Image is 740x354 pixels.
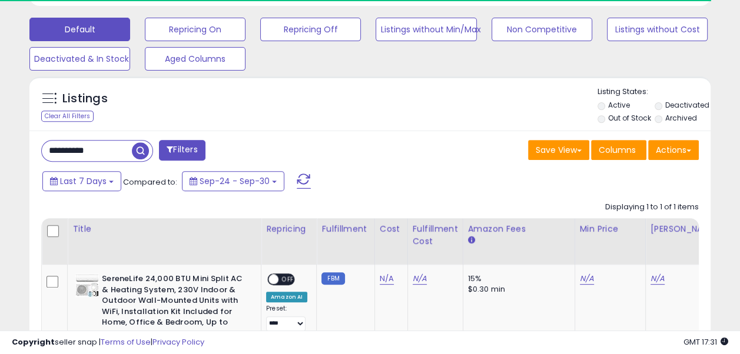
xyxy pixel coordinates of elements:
[182,171,284,191] button: Sep-24 - Sep-30
[413,273,427,285] a: N/A
[42,171,121,191] button: Last 7 Days
[101,336,151,348] a: Terms of Use
[651,273,665,285] a: N/A
[321,223,369,235] div: Fulfillment
[591,140,646,160] button: Columns
[665,113,697,123] label: Archived
[468,223,570,235] div: Amazon Fees
[580,273,594,285] a: N/A
[651,223,721,235] div: [PERSON_NAME]
[665,100,709,110] label: Deactivated
[468,273,566,284] div: 15%
[145,18,245,41] button: Repricing On
[29,47,130,71] button: Deactivated & In Stock
[266,223,311,235] div: Repricing
[599,144,636,156] span: Columns
[75,273,99,297] img: 416em-nYU4L._SL40_.jpg
[607,18,708,41] button: Listings without Cost
[608,113,651,123] label: Out of Stock
[683,336,728,348] span: 2025-10-8 17:31 GMT
[608,100,630,110] label: Active
[648,140,699,160] button: Actions
[12,336,55,348] strong: Copyright
[145,47,245,71] button: Aged Columns
[60,175,107,187] span: Last 7 Days
[260,18,361,41] button: Repricing Off
[266,292,307,302] div: Amazon AI
[123,176,177,188] span: Compared to:
[12,337,204,348] div: seller snap | |
[159,140,205,161] button: Filters
[102,273,245,342] b: SereneLife 24,000 BTU Mini Split AC & Heating System, 230V Indoor & Outdoor Wall-Mounted Units wi...
[580,223,641,235] div: Min Price
[492,18,592,41] button: Non Competitive
[468,284,566,295] div: $0.30 min
[528,140,589,160] button: Save View
[62,91,108,107] h5: Listings
[41,111,94,122] div: Clear All Filters
[200,175,270,187] span: Sep-24 - Sep-30
[380,273,394,285] a: N/A
[598,86,711,98] p: Listing States:
[376,18,476,41] button: Listings without Min/Max
[72,223,256,235] div: Title
[380,223,403,235] div: Cost
[321,272,344,285] small: FBM
[413,223,458,248] div: Fulfillment Cost
[152,336,204,348] a: Privacy Policy
[605,202,699,213] div: Displaying 1 to 1 of 1 items
[468,235,475,246] small: Amazon Fees.
[278,275,297,285] span: OFF
[266,305,307,331] div: Preset:
[29,18,130,41] button: Default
